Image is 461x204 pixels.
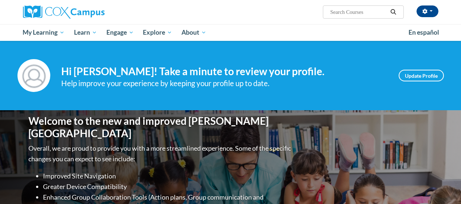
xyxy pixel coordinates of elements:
[28,115,293,139] h1: Welcome to the new and improved [PERSON_NAME][GEOGRAPHIC_DATA]
[23,28,65,37] span: My Learning
[404,25,444,40] a: En español
[102,24,138,41] a: Engage
[43,181,293,192] li: Greater Device Compatibility
[417,5,438,17] button: Account Settings
[143,28,172,37] span: Explore
[399,70,444,81] a: Update Profile
[43,171,293,181] li: Improved Site Navigation
[106,28,134,37] span: Engage
[23,5,154,19] a: Cox Campus
[61,77,388,89] div: Help improve your experience by keeping your profile up to date.
[409,28,439,36] span: En español
[388,8,399,16] button: Search
[181,28,206,37] span: About
[69,24,102,41] a: Learn
[28,143,293,164] p: Overall, we are proud to provide you with a more streamlined experience. Some of the specific cha...
[18,24,70,41] a: My Learning
[74,28,97,37] span: Learn
[61,65,388,78] h4: Hi [PERSON_NAME]! Take a minute to review your profile.
[329,8,388,16] input: Search Courses
[17,24,444,41] div: Main menu
[432,175,455,198] iframe: Button to launch messaging window
[17,59,50,92] img: Profile Image
[177,24,211,41] a: About
[138,24,177,41] a: Explore
[23,5,105,19] img: Cox Campus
